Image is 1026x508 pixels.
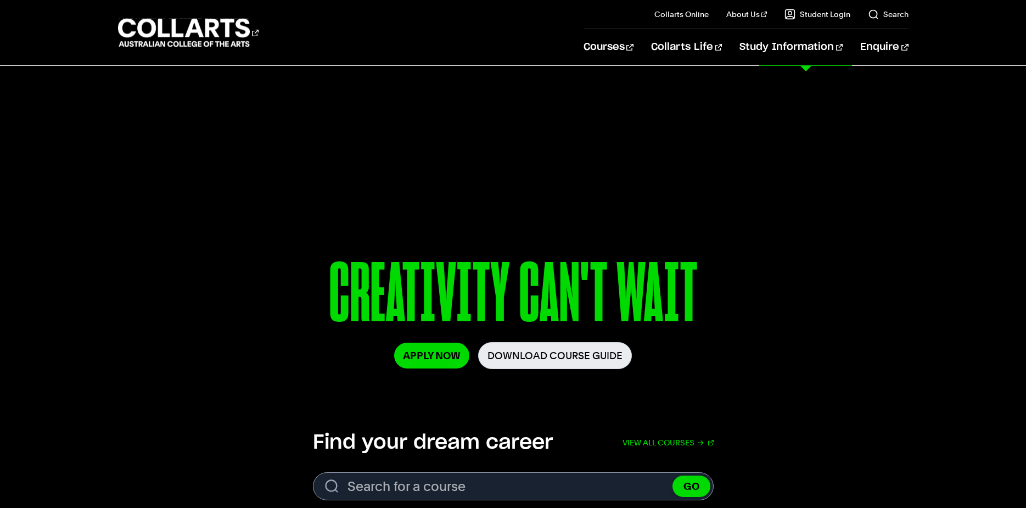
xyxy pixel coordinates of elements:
a: Collarts Online [654,9,709,20]
a: Enquire [860,29,908,65]
button: GO [672,476,710,497]
h2: Find your dream career [313,431,553,455]
a: Study Information [739,29,843,65]
a: Collarts Life [651,29,722,65]
a: View all courses [623,431,714,455]
a: Student Login [784,9,850,20]
a: Apply Now [394,343,469,369]
a: Download Course Guide [478,342,632,369]
input: Search for a course [313,472,714,500]
a: Courses [584,29,633,65]
a: Search [868,9,909,20]
a: About Us [726,9,767,20]
p: CREATIVITY CAN'T WAIT [205,252,821,342]
form: Search [313,472,714,500]
div: Go to homepage [118,17,259,48]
